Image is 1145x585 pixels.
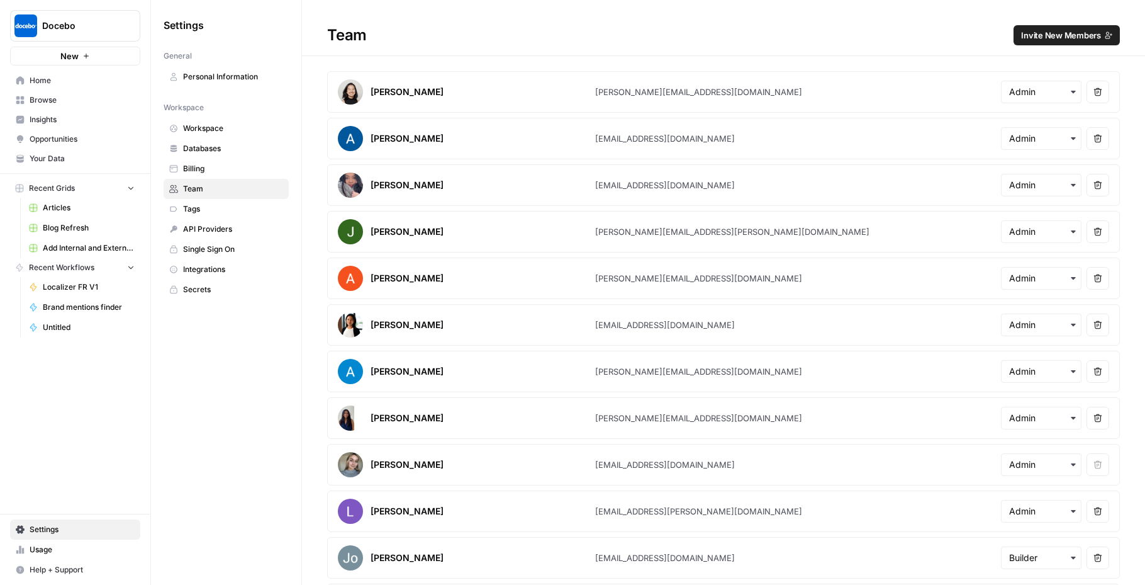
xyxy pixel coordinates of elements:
[1009,552,1073,564] input: Builder
[183,264,283,275] span: Integrations
[595,552,735,564] div: [EMAIL_ADDRESS][DOMAIN_NAME]
[43,322,135,333] span: Untitled
[338,219,363,244] img: avatar
[164,219,289,239] a: API Providers
[183,163,283,174] span: Billing
[183,123,283,134] span: Workspace
[338,126,363,151] img: avatar
[23,218,140,238] a: Blog Refresh
[595,365,802,378] div: [PERSON_NAME][EMAIL_ADDRESS][DOMAIN_NAME]
[1009,412,1073,424] input: Admin
[1009,365,1073,378] input: Admin
[30,524,135,535] span: Settings
[10,47,140,65] button: New
[1009,319,1073,331] input: Admin
[1009,272,1073,285] input: Admin
[23,297,140,317] a: Brand mentions finder
[23,198,140,218] a: Articles
[30,75,135,86] span: Home
[1014,25,1120,45] button: Invite New Members
[164,102,204,113] span: Workspace
[183,224,283,235] span: API Providers
[10,149,140,169] a: Your Data
[371,319,444,331] div: [PERSON_NAME]
[338,312,363,338] img: avatar
[10,71,140,91] a: Home
[43,242,135,254] span: Add Internal and External Links
[164,179,289,199] a: Team
[30,564,135,576] span: Help + Support
[164,118,289,139] a: Workspace
[595,319,735,331] div: [EMAIL_ADDRESS][DOMAIN_NAME]
[10,540,140,560] a: Usage
[595,458,735,471] div: [EMAIL_ADDRESS][DOMAIN_NAME]
[1009,458,1073,471] input: Admin
[164,199,289,219] a: Tags
[43,202,135,213] span: Articles
[42,20,118,32] span: Docebo
[371,272,444,285] div: [PERSON_NAME]
[23,238,140,258] a: Add Internal and External Links
[595,225,869,238] div: [PERSON_NAME][EMAIL_ADDRESS][PERSON_NAME][DOMAIN_NAME]
[29,262,94,273] span: Recent Workflows
[595,505,802,518] div: [EMAIL_ADDRESS][PERSON_NAME][DOMAIN_NAME]
[1009,505,1073,518] input: Admin
[164,139,289,159] a: Databases
[43,222,135,234] span: Blog Refresh
[10,90,140,110] a: Browse
[338,359,363,384] img: avatar
[338,173,363,198] img: avatar
[23,317,140,338] a: Untitled
[10,110,140,130] a: Insights
[183,244,283,255] span: Single Sign On
[30,114,135,125] span: Insights
[29,183,75,194] span: Recent Grids
[1009,179,1073,191] input: Admin
[164,280,289,300] a: Secrets
[1009,86,1073,98] input: Admin
[164,67,289,87] a: Personal Information
[1009,225,1073,238] input: Admin
[164,18,204,33] span: Settings
[30,544,135,555] span: Usage
[10,129,140,149] a: Opportunities
[30,153,135,164] span: Your Data
[10,179,140,198] button: Recent Grids
[43,302,135,313] span: Brand mentions finder
[338,545,363,571] img: avatar
[338,499,363,524] img: avatar
[302,25,1145,45] div: Team
[1009,132,1073,145] input: Admin
[183,71,283,82] span: Personal Information
[10,520,140,540] a: Settings
[338,79,363,105] img: avatar
[164,259,289,280] a: Integrations
[371,505,444,518] div: [PERSON_NAME]
[43,281,135,293] span: Localizer FR V1
[595,412,802,424] div: [PERSON_NAME][EMAIL_ADDRESS][DOMAIN_NAME]
[338,452,363,477] img: avatar
[371,365,444,378] div: [PERSON_NAME]
[595,272,802,285] div: [PERSON_NAME][EMAIL_ADDRESS][DOMAIN_NAME]
[10,258,140,277] button: Recent Workflows
[595,132,735,145] div: [EMAIL_ADDRESS][DOMAIN_NAME]
[1021,29,1101,42] span: Invite New Members
[183,203,283,215] span: Tags
[595,179,735,191] div: [EMAIL_ADDRESS][DOMAIN_NAME]
[164,159,289,179] a: Billing
[183,183,283,195] span: Team
[164,50,192,62] span: General
[338,406,354,431] img: avatar
[371,412,444,424] div: [PERSON_NAME]
[371,225,444,238] div: [PERSON_NAME]
[595,86,802,98] div: [PERSON_NAME][EMAIL_ADDRESS][DOMAIN_NAME]
[10,560,140,580] button: Help + Support
[338,266,363,291] img: avatar
[371,552,444,564] div: [PERSON_NAME]
[371,132,444,145] div: [PERSON_NAME]
[23,277,140,297] a: Localizer FR V1
[30,133,135,145] span: Opportunities
[164,239,289,259] a: Single Sign On
[60,50,79,62] span: New
[371,86,444,98] div: [PERSON_NAME]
